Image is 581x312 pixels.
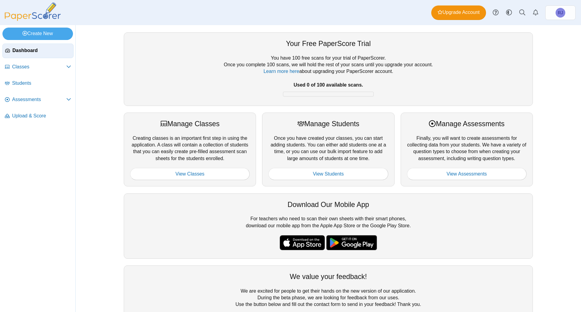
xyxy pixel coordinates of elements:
span: Ryan Jacobs [556,8,565,18]
a: Upgrade Account [431,5,486,20]
a: Upload & Score [2,109,74,123]
span: Upload & Score [12,113,71,119]
a: View Classes [130,168,250,180]
span: Classes [12,64,66,70]
span: Dashboard [12,47,71,54]
div: We value your feedback! [130,272,527,281]
a: Assessments [2,93,74,107]
img: PaperScorer [2,2,63,21]
div: You have 100 free scans for your trial of PaperScorer. Once you complete 100 scans, we will hold ... [130,55,527,100]
span: Upgrade Account [438,9,480,16]
a: View Assessments [407,168,527,180]
div: Once you have created your classes, you can start adding students. You can either add students on... [262,113,394,186]
span: Students [12,80,71,87]
b: Used 0 of 100 available scans. [294,82,363,87]
div: Manage Classes [130,119,250,129]
div: Creating classes is an important first step in using the application. A class will contain a coll... [124,113,256,186]
span: Ryan Jacobs [558,11,563,15]
a: Learn more here [264,69,299,74]
div: Manage Students [268,119,388,129]
a: Create New [2,28,73,40]
img: apple-store-badge.svg [280,235,325,250]
a: PaperScorer [2,17,63,22]
a: Alerts [529,6,542,19]
a: Students [2,76,74,91]
div: For teachers who need to scan their own sheets with their smart phones, download our mobile app f... [124,193,533,259]
a: View Students [268,168,388,180]
div: Your Free PaperScore Trial [130,39,527,48]
div: Manage Assessments [407,119,527,129]
img: google-play-badge.png [326,235,377,250]
a: Ryan Jacobs [545,5,576,20]
div: Finally, you will want to create assessments for collecting data from your students. We have a va... [401,113,533,186]
a: Classes [2,60,74,74]
a: Dashboard [2,44,74,58]
div: Download Our Mobile App [130,200,527,209]
span: Assessments [12,96,66,103]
